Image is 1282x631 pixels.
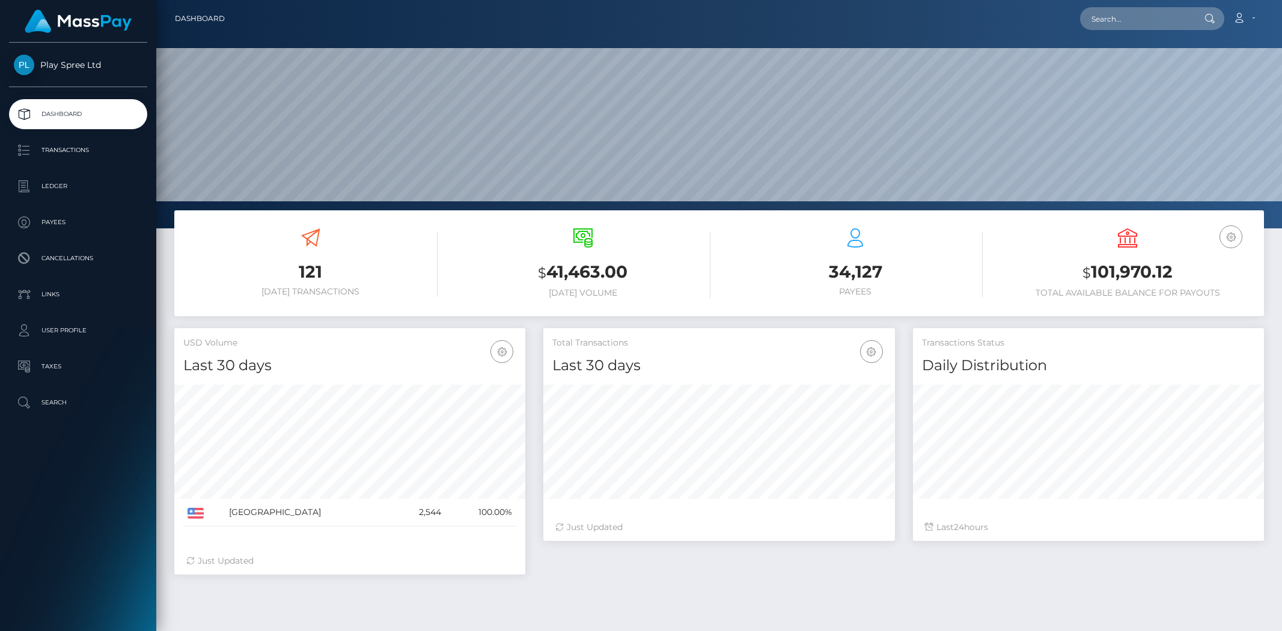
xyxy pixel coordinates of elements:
h4: Daily Distribution [922,355,1255,376]
a: Cancellations [9,243,147,273]
a: Transactions [9,135,147,165]
a: User Profile [9,315,147,346]
h6: [DATE] Volume [456,288,710,298]
a: Dashboard [175,6,225,31]
span: 24 [954,522,964,532]
input: Search... [1080,7,1193,30]
td: 2,544 [394,499,445,526]
img: Play Spree Ltd [14,55,34,75]
small: $ [1082,264,1091,281]
a: Ledger [9,171,147,201]
img: US.png [188,508,204,519]
h4: Last 30 days [183,355,516,376]
h5: Total Transactions [552,337,885,349]
p: Transactions [14,141,142,159]
a: Taxes [9,352,147,382]
a: Links [9,279,147,309]
h6: [DATE] Transactions [183,287,438,297]
h6: Payees [728,287,983,297]
p: Cancellations [14,249,142,267]
div: Last hours [925,521,1252,534]
p: Search [14,394,142,412]
span: Play Spree Ltd [9,59,147,70]
td: 100.00% [445,499,516,526]
h6: Total Available Balance for Payouts [1001,288,1255,298]
h3: 34,127 [728,260,983,284]
h3: 41,463.00 [456,260,710,285]
small: $ [538,264,546,281]
h3: 121 [183,260,438,284]
td: [GEOGRAPHIC_DATA] [225,499,394,526]
h5: USD Volume [183,337,516,349]
div: Just Updated [555,521,882,534]
p: Dashboard [14,105,142,123]
img: MassPay Logo [25,10,132,33]
h4: Last 30 days [552,355,885,376]
a: Dashboard [9,99,147,129]
h3: 101,970.12 [1001,260,1255,285]
a: Payees [9,207,147,237]
p: Payees [14,213,142,231]
p: Ledger [14,177,142,195]
h5: Transactions Status [922,337,1255,349]
p: Links [14,285,142,303]
div: Just Updated [186,555,513,567]
p: User Profile [14,322,142,340]
p: Taxes [14,358,142,376]
a: Search [9,388,147,418]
